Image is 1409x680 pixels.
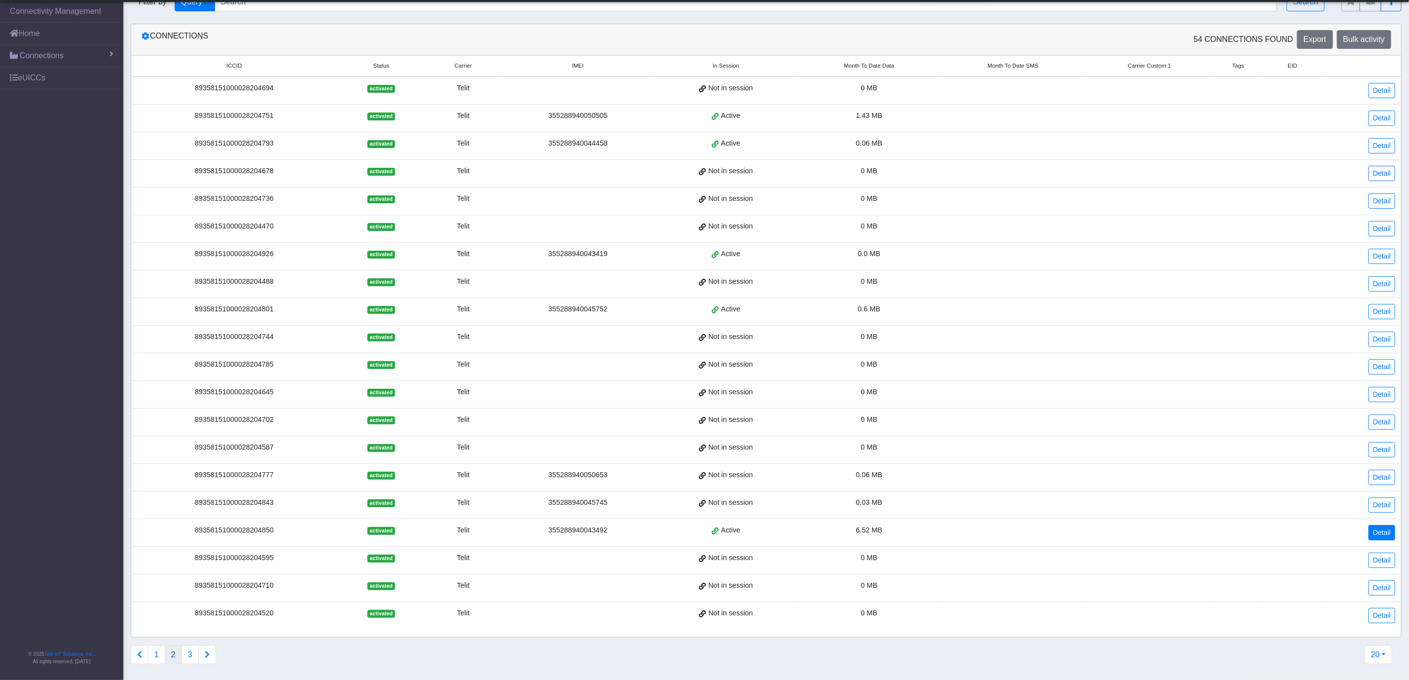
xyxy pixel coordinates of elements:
[431,276,495,287] div: Telit
[367,334,395,341] span: activated
[367,444,395,452] span: activated
[367,85,395,93] span: activated
[708,553,753,564] span: Not in session
[1369,332,1395,347] a: Detail
[507,249,649,260] div: 355288940043419
[1365,645,1392,664] button: 20
[708,276,753,287] span: Not in session
[431,553,495,564] div: Telit
[137,608,331,619] div: 89358151000028204520
[367,140,395,148] span: activated
[367,499,395,507] span: activated
[137,193,331,204] div: 89358151000028204736
[507,470,649,481] div: 355288940050653
[1369,193,1395,209] a: Detail
[137,580,331,591] div: 89358151000028204710
[721,249,740,260] span: Active
[431,221,495,232] div: Telit
[856,526,883,534] span: 6.52 MB
[861,360,878,368] span: 0 MB
[1369,83,1395,98] a: Detail
[431,304,495,315] div: Telit
[844,62,894,70] span: Month To Date Data
[856,112,883,119] span: 1.43 MB
[1369,608,1395,623] a: Detail
[44,651,94,657] a: Telit IoT Solutions, Inc.
[861,416,878,423] span: 0 MB
[20,50,64,62] span: Connections
[367,113,395,120] span: activated
[721,111,740,121] span: Active
[507,111,649,121] div: 355288940050505
[367,195,395,203] span: activated
[721,525,740,536] span: Active
[1369,497,1395,513] a: Detail
[1369,387,1395,402] a: Detail
[137,442,331,453] div: 89358151000028204587
[431,525,495,536] div: Telit
[431,580,495,591] div: Telit
[1193,34,1293,45] span: 54 Connections found
[708,166,753,177] span: Not in session
[1369,304,1395,319] a: Detail
[367,472,395,480] span: activated
[134,30,766,49] div: Connections
[708,193,753,204] span: Not in session
[708,580,753,591] span: Not in session
[861,443,878,451] span: 0 MB
[507,138,649,149] div: 355288940044458
[455,62,472,70] span: Carrier
[1297,30,1333,49] button: Export
[1369,415,1395,430] a: Detail
[708,332,753,342] span: Not in session
[137,304,331,315] div: 89358151000028204801
[708,83,753,94] span: Not in session
[137,470,331,481] div: 89358151000028204777
[861,222,878,230] span: 0 MB
[431,193,495,204] div: Telit
[431,608,495,619] div: Telit
[137,276,331,287] div: 89358151000028204488
[507,525,649,536] div: 355288940043492
[858,250,881,258] span: 0.0 MB
[861,84,878,92] span: 0 MB
[367,582,395,590] span: activated
[137,415,331,425] div: 89358151000028204702
[181,645,199,664] button: 3
[1337,30,1391,49] button: Bulk activity
[137,387,331,398] div: 89358151000028204645
[137,111,331,121] div: 89358151000028204751
[137,83,331,94] div: 89358151000028204694
[431,111,495,121] div: Telit
[137,553,331,564] div: 89358151000028204595
[137,359,331,370] div: 89358151000028204785
[367,416,395,424] span: activated
[367,527,395,535] span: activated
[708,497,753,508] span: Not in session
[708,415,753,425] span: Not in session
[1369,470,1395,485] a: Detail
[1288,62,1298,70] span: EID
[721,138,740,149] span: Active
[1369,249,1395,264] a: Detail
[431,249,495,260] div: Telit
[721,304,740,315] span: Active
[226,62,242,70] span: ICCID
[708,359,753,370] span: Not in session
[373,62,390,70] span: Status
[856,498,883,506] span: 0.03 MB
[861,581,878,589] span: 0 MB
[856,471,883,479] span: 0.06 MB
[137,166,331,177] div: 89358151000028204678
[431,387,495,398] div: Telit
[861,554,878,562] span: 0 MB
[367,223,395,231] span: activated
[507,497,649,508] div: 355288940045745
[148,645,165,664] button: 1
[861,609,878,617] span: 0 MB
[431,442,495,453] div: Telit
[708,221,753,232] span: Not in session
[1369,442,1395,457] a: Detail
[367,168,395,176] span: activated
[856,139,883,147] span: 0.06 MB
